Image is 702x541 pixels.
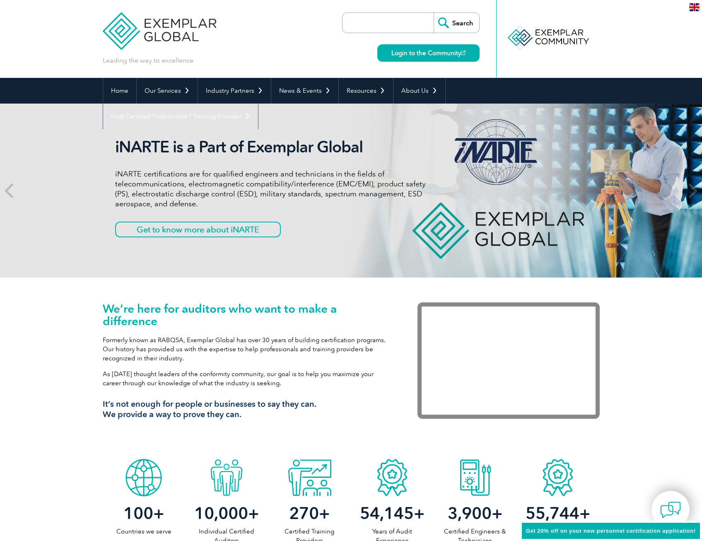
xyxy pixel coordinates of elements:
[198,78,271,104] a: Industry Partners
[185,507,268,520] h2: +
[351,507,434,520] h2: +
[377,44,480,62] a: Login to the Community
[123,503,153,523] span: 100
[103,399,393,420] h3: It’s not enough for people or businesses to say they can. We provide a way to prove they can.
[194,503,248,523] span: 10,000
[393,78,445,104] a: About Us
[103,527,186,536] p: Countries we serve
[103,78,136,104] a: Home
[526,503,579,523] span: 55,744
[360,503,414,523] span: 54,145
[516,507,599,520] h2: +
[115,169,426,209] p: iNARTE certifications are for qualified engineers and technicians in the fields of telecommunicat...
[448,503,492,523] span: 3,900
[115,138,426,157] h2: iNARTE is a Part of Exemplar Global
[103,104,258,129] a: Find Certified Professional / Training Provider
[289,503,319,523] span: 270
[339,78,393,104] a: Resources
[689,3,700,11] img: en
[103,507,186,520] h2: +
[417,302,600,419] iframe: Exemplar Global: Working together to make a difference
[526,528,696,534] span: Get 20% off on your new personnel certification application!
[103,336,393,363] p: Formerly known as RABQSA, Exemplar Global has over 30 years of building certification programs. O...
[461,51,466,55] img: open_square.png
[434,13,479,33] input: Search
[115,222,281,237] a: Get to know more about iNARTE
[137,78,198,104] a: Our Services
[660,500,681,520] img: contact-chat.png
[268,507,351,520] h2: +
[103,370,393,388] p: As [DATE] thought leaders of the conformity community, our goal is to help you maximize your care...
[434,507,516,520] h2: +
[103,302,393,327] h1: We’re here for auditors who want to make a difference
[103,56,193,65] p: Leading the way to excellence
[271,78,338,104] a: News & Events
